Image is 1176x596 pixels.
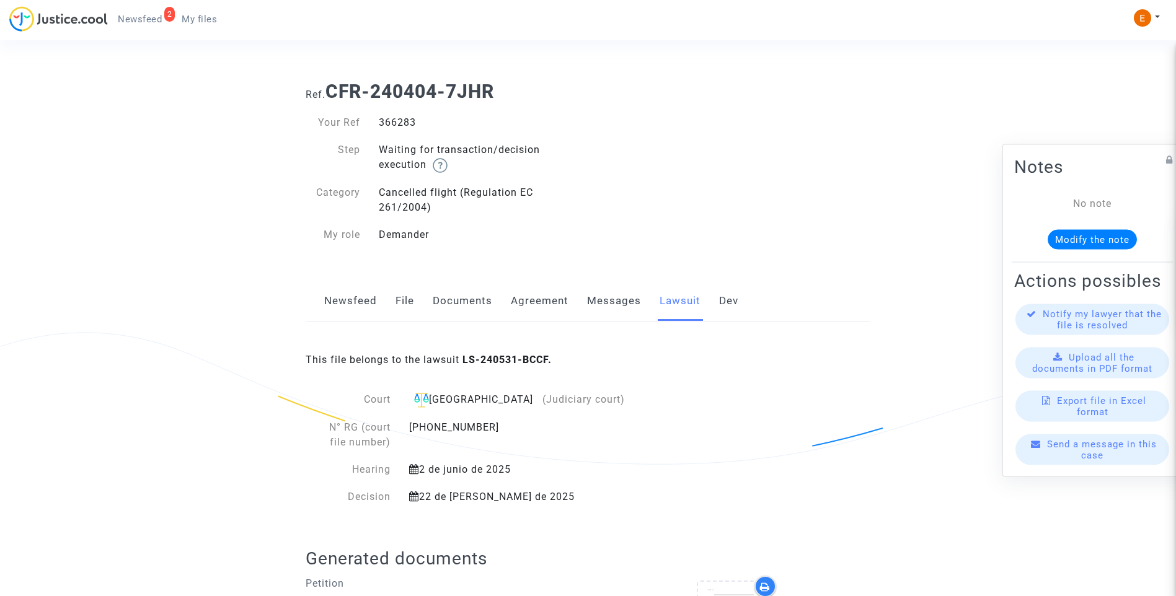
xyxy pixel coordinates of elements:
div: Step [296,142,369,173]
h2: Notes [1014,156,1170,178]
div: 366283 [369,115,588,130]
a: 2Newsfeed [108,10,172,28]
div: Demander [369,227,588,242]
span: Notify my lawyer that the file is resolved [1043,309,1162,331]
a: Lawsuit [660,281,701,322]
span: (Judiciary court) [542,393,625,405]
div: My role [296,227,369,242]
a: My files [172,10,227,28]
div: Cancelled flight (Regulation EC 261/2004) [369,185,588,215]
a: Dev [719,281,738,322]
img: icon-faciliter-sm.svg [414,393,429,408]
a: File [396,281,414,322]
span: Send a message in this case [1047,439,1157,461]
span: Newsfeed [118,14,162,25]
span: Ref. [306,89,325,100]
b: CFR-240404-7JHR [325,81,494,102]
img: ACg8ocIeiFvHKe4dA5oeRFd_CiCnuxWUEc1A2wYhRJE3TTWt=s96-c [1134,9,1151,27]
b: LS-240531-BCCF. [462,354,552,366]
a: Agreement [511,281,568,322]
div: Court [306,392,400,408]
img: help.svg [433,158,448,173]
p: Petition [306,576,579,591]
div: 2 [164,7,175,22]
div: [GEOGRAPHIC_DATA] [409,392,642,408]
div: Waiting for transaction/decision execution [369,142,588,173]
img: jc-logo.svg [9,6,108,32]
div: Hearing [306,462,400,477]
span: Export file in Excel format [1057,395,1146,418]
button: Modify the note [1048,230,1137,250]
div: Your Ref [296,115,369,130]
div: 2 de junio de 2025 [400,462,651,477]
h2: Actions possibles [1014,270,1170,292]
h2: Generated documents [306,548,870,569]
div: Category [296,185,369,215]
span: My files [182,14,217,25]
div: Decision [306,489,400,504]
span: This file belongs to the lawsuit [306,354,552,366]
div: [PHONE_NUMBER] [400,420,651,450]
a: Messages [587,281,641,322]
span: Upload all the documents in PDF format [1032,352,1152,374]
div: No note [1033,196,1152,211]
a: Newsfeed [324,281,377,322]
a: Documents [433,281,492,322]
div: N° RG (court file number) [306,420,400,450]
div: 22 de [PERSON_NAME] de 2025 [400,489,651,504]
